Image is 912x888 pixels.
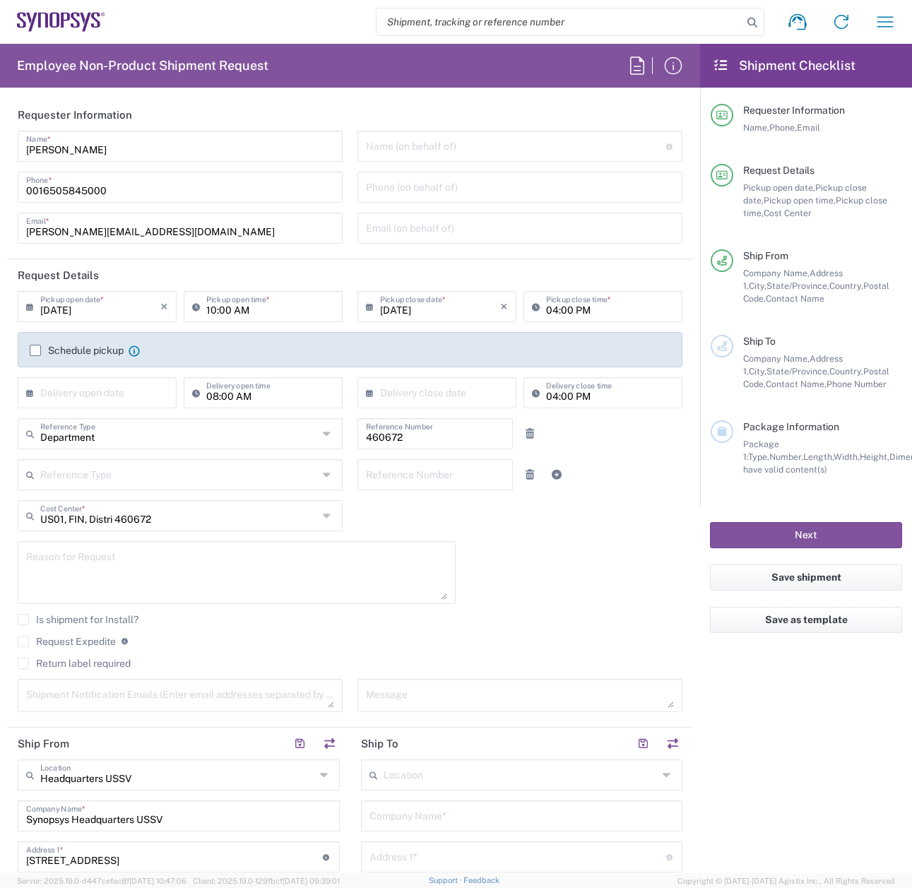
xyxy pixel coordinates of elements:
[749,366,766,377] span: City,
[361,737,398,751] h2: Ship To
[500,295,508,318] i: ×
[160,295,168,318] i: ×
[377,8,742,35] input: Shipment, tracking or reference number
[18,636,116,647] label: Request Expedite
[766,366,829,377] span: State/Province,
[743,165,815,176] span: Request Details
[713,57,855,74] h2: Shipment Checklist
[743,122,769,133] span: Name,
[764,195,836,206] span: Pickup open time,
[129,877,186,885] span: [DATE] 10:47:06
[743,105,845,116] span: Requester Information
[764,208,812,218] span: Cost Center
[17,877,186,885] span: Server: 2025.19.0-d447cefac8f
[547,465,567,485] a: Add Reference
[743,439,779,462] span: Package 1:
[18,658,131,669] label: Return label required
[18,737,69,751] h2: Ship From
[829,366,863,377] span: Country,
[30,345,124,356] label: Schedule pickup
[743,353,810,364] span: Company Name,
[710,564,902,591] button: Save shipment
[710,607,902,633] button: Save as template
[18,268,99,283] h2: Request Details
[283,877,340,885] span: [DATE] 09:39:01
[520,424,540,444] a: Remove Reference
[743,421,839,432] span: Package Information
[803,451,834,462] span: Length,
[743,268,810,278] span: Company Name,
[766,280,829,291] span: State/Province,
[827,379,887,389] span: Phone Number
[769,451,803,462] span: Number,
[797,122,820,133] span: Email
[829,280,863,291] span: Country,
[17,57,268,74] h2: Employee Non-Product Shipment Request
[766,379,827,389] span: Contact Name,
[18,614,138,625] label: Is shipment for Install?
[743,250,788,261] span: Ship From
[766,293,824,304] span: Contact Name
[429,876,464,884] a: Support
[193,877,340,885] span: Client: 2025.19.0-129fbcf
[743,182,815,193] span: Pickup open date,
[769,122,797,133] span: Phone,
[834,451,860,462] span: Width,
[860,451,889,462] span: Height,
[748,451,769,462] span: Type,
[743,336,776,347] span: Ship To
[18,108,132,122] h2: Requester Information
[520,465,540,485] a: Remove Reference
[749,280,766,291] span: City,
[710,522,902,548] button: Next
[677,875,895,887] span: Copyright © [DATE]-[DATE] Agistix Inc., All Rights Reserved
[463,876,499,884] a: Feedback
